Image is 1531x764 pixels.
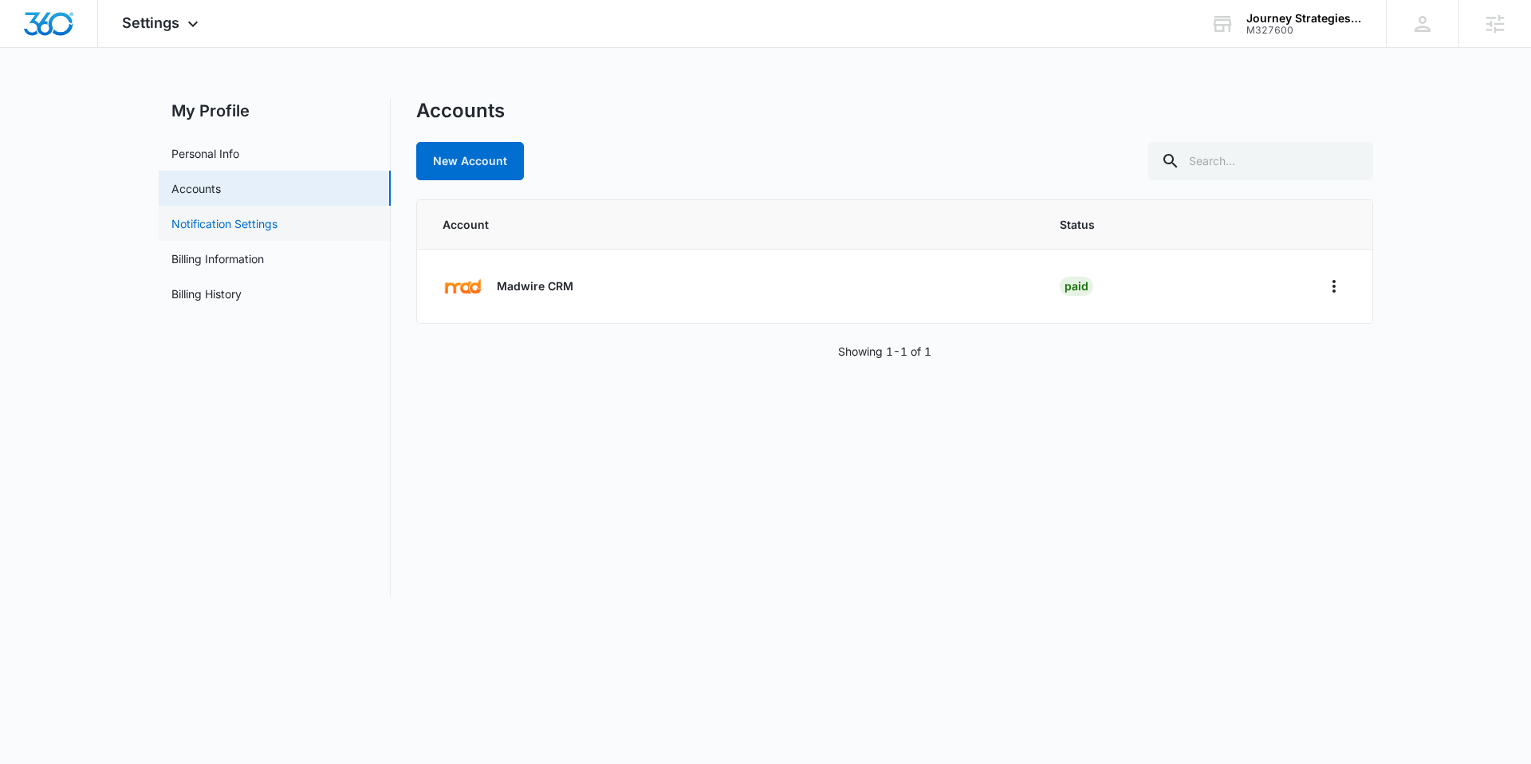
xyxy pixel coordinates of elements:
[1148,142,1373,180] input: Search...
[416,142,524,180] a: New Account
[171,286,242,302] a: Billing History
[171,215,277,232] a: Notification Settings
[1246,25,1363,36] div: account id
[171,180,221,197] a: Accounts
[497,278,573,294] p: Madwire CRM
[1060,216,1282,233] span: Status
[171,145,239,162] a: Personal Info
[1246,12,1363,25] div: account name
[838,343,931,360] p: Showing 1-1 of 1
[1321,274,1347,299] button: Home
[159,99,391,123] h2: My Profile
[416,99,505,123] h1: Accounts
[171,250,264,267] a: Billing Information
[1060,277,1093,296] div: Paid
[443,216,1022,233] span: Account
[122,14,179,31] span: Settings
